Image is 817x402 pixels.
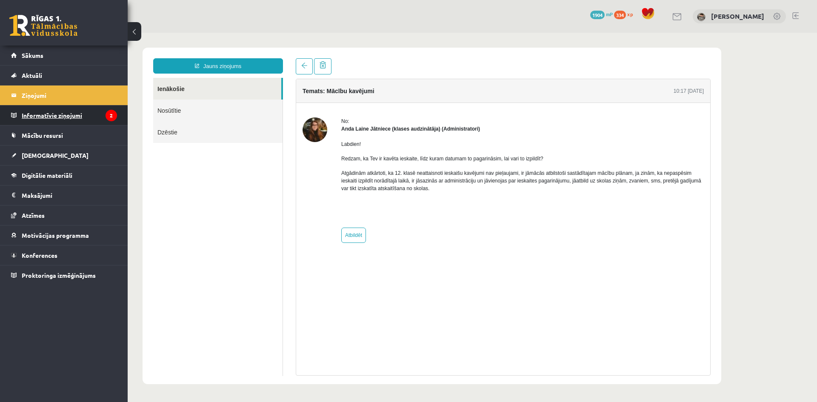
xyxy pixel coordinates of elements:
i: 2 [106,110,117,121]
a: Dzēstie [26,88,155,110]
a: [DEMOGRAPHIC_DATA] [11,145,117,165]
a: Atbildēt [214,195,238,210]
span: [DEMOGRAPHIC_DATA] [22,151,89,159]
a: Maksājumi [11,185,117,205]
a: [PERSON_NAME] [711,12,764,20]
span: Mācību resursi [22,131,63,139]
img: Aleksandrs Dauksts [697,13,706,21]
span: Atzīmes [22,211,45,219]
img: Anda Laine Jātniece (klases audzinātāja) [175,85,200,109]
span: Aktuāli [22,71,42,79]
span: Labdien! [214,108,233,114]
a: Nosūtītie [26,67,155,88]
div: No: [214,85,576,92]
a: Ziņojumi [11,86,117,105]
a: 1904 mP [590,11,613,17]
span: Konferences [22,251,57,259]
a: Aktuāli [11,66,117,85]
legend: Maksājumi [22,185,117,205]
h4: Temats: Mācību kavējumi [175,55,247,62]
span: 334 [614,11,626,19]
legend: Ziņojumi [22,86,117,105]
legend: Informatīvie ziņojumi [22,105,117,125]
span: mP [606,11,613,17]
span: Atgādinām atkārtoti, ka 12. klasē neattaisnoti ieskaišu kavējumi nav pieļaujami, ir jāmācās atbil... [214,137,574,159]
span: Proktoringa izmēģinājums [22,271,96,279]
a: Digitālie materiāli [11,165,117,185]
span: Redzam, ka Tev ir kavēta ieskaite, līdz kuram datumam to pagarināsim, lai vari to izpildīt? [214,123,416,129]
span: xp [627,11,633,17]
span: Motivācijas programma [22,231,89,239]
span: 1904 [590,11,605,19]
a: 334 xp [614,11,637,17]
a: Proktoringa izmēģinājums [11,265,117,285]
a: Konferences [11,245,117,265]
a: Informatīvie ziņojumi2 [11,105,117,125]
a: Rīgas 1. Tālmācības vidusskola [9,15,77,36]
span: Sākums [22,51,43,59]
a: Jauns ziņojums [26,26,155,41]
a: Atzīmes [11,205,117,225]
a: Sākums [11,46,117,65]
a: Motivācijas programma [11,225,117,245]
strong: Anda Laine Jātniece (klases audzinātāja) (Administratori) [214,93,352,99]
span: Digitālie materiāli [22,171,72,179]
a: Ienākošie [26,45,154,67]
a: Mācību resursi [11,125,117,145]
div: 10:17 [DATE] [546,54,576,62]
